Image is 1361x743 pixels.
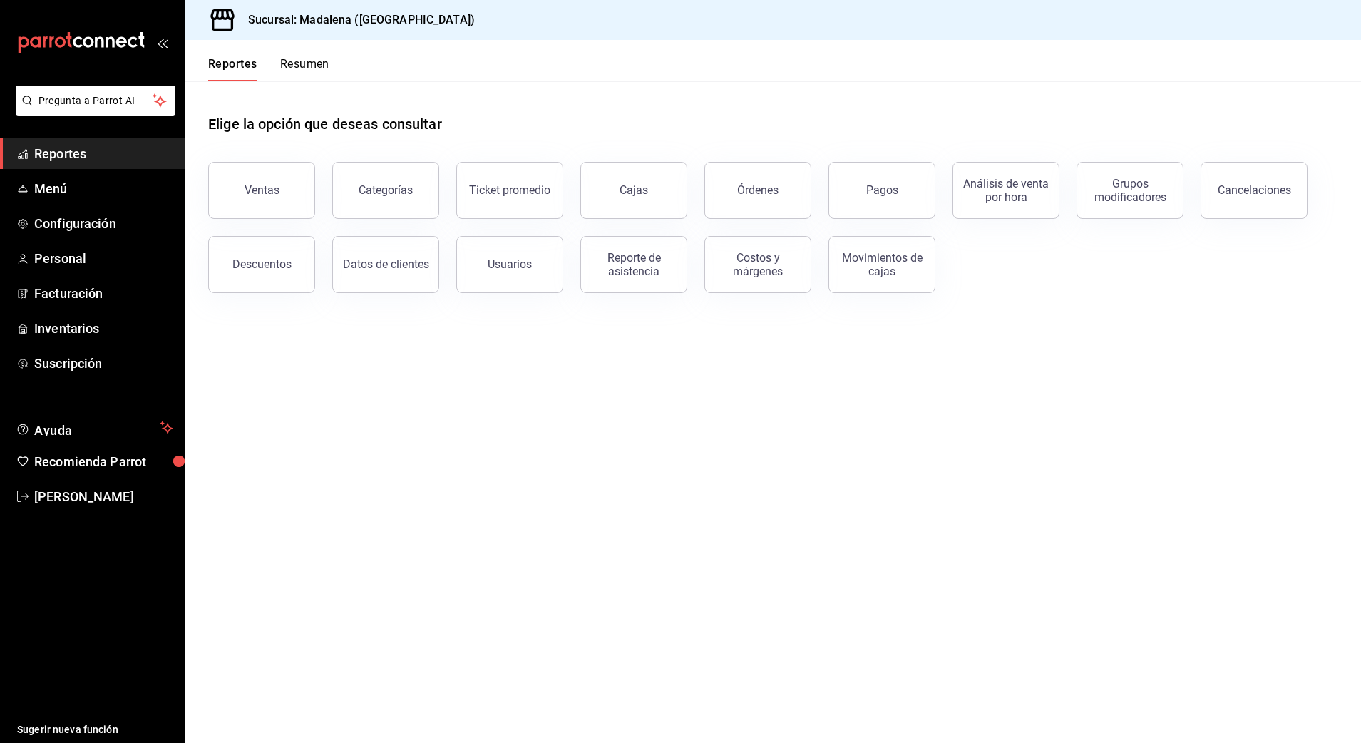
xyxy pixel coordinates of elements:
[34,354,173,373] span: Suscripción
[704,236,811,293] button: Costos y márgenes
[620,182,649,199] div: Cajas
[208,162,315,219] button: Ventas
[34,419,155,436] span: Ayuda
[469,183,550,197] div: Ticket promedio
[866,183,898,197] div: Pagos
[704,162,811,219] button: Órdenes
[488,257,532,271] div: Usuarios
[456,162,563,219] button: Ticket promedio
[34,249,173,268] span: Personal
[1086,177,1174,204] div: Grupos modificadores
[34,319,173,338] span: Inventarios
[237,11,475,29] h3: Sucursal: Madalena ([GEOGRAPHIC_DATA])
[34,452,173,471] span: Recomienda Parrot
[208,57,257,81] button: Reportes
[245,183,279,197] div: Ventas
[208,236,315,293] button: Descuentos
[838,251,926,278] div: Movimientos de cajas
[34,487,173,506] span: [PERSON_NAME]
[38,93,153,108] span: Pregunta a Parrot AI
[828,236,935,293] button: Movimientos de cajas
[714,251,802,278] div: Costos y márgenes
[962,177,1050,204] div: Análisis de venta por hora
[1218,183,1291,197] div: Cancelaciones
[828,162,935,219] button: Pagos
[157,37,168,48] button: open_drawer_menu
[580,236,687,293] button: Reporte de asistencia
[456,236,563,293] button: Usuarios
[1077,162,1183,219] button: Grupos modificadores
[34,284,173,303] span: Facturación
[359,183,413,197] div: Categorías
[343,257,429,271] div: Datos de clientes
[208,57,329,81] div: navigation tabs
[280,57,329,81] button: Resumen
[952,162,1059,219] button: Análisis de venta por hora
[1201,162,1308,219] button: Cancelaciones
[590,251,678,278] div: Reporte de asistencia
[10,103,175,118] a: Pregunta a Parrot AI
[34,214,173,233] span: Configuración
[34,179,173,198] span: Menú
[17,722,173,737] span: Sugerir nueva función
[208,113,442,135] h1: Elige la opción que deseas consultar
[580,162,687,219] a: Cajas
[332,162,439,219] button: Categorías
[232,257,292,271] div: Descuentos
[737,183,779,197] div: Órdenes
[332,236,439,293] button: Datos de clientes
[34,144,173,163] span: Reportes
[16,86,175,116] button: Pregunta a Parrot AI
